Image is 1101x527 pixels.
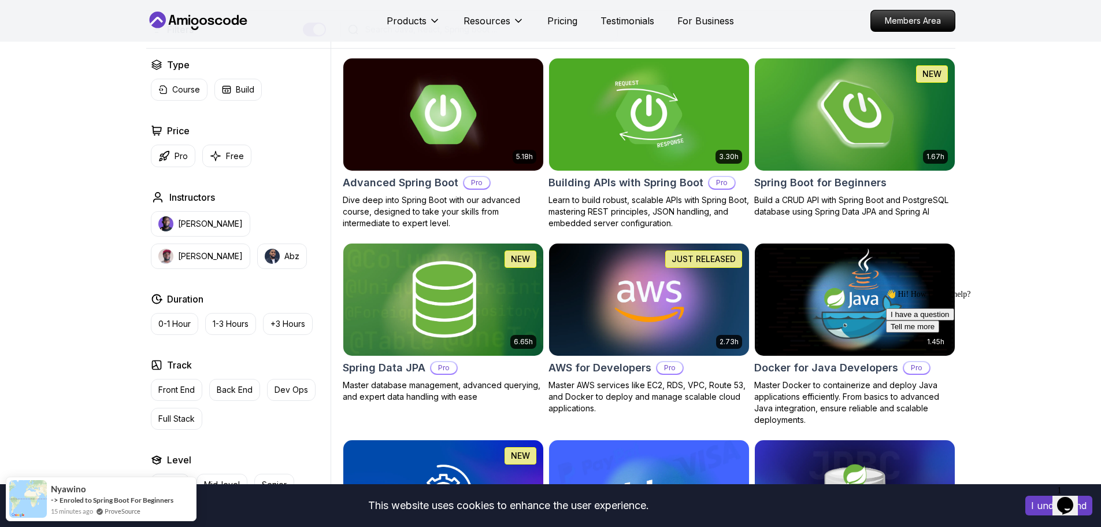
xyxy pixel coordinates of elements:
[677,14,734,28] a: For Business
[343,58,543,171] img: Advanced Spring Boot card
[548,360,651,376] h2: AWS for Developers
[158,216,173,231] img: instructor img
[343,379,544,403] p: Master database management, advanced querying, and expert data handling with ease
[754,379,955,426] p: Master Docker to containerize and deploy Java applications efficiently. From basics to advanced J...
[343,175,458,191] h2: Advanced Spring Boot
[178,250,243,262] p: [PERSON_NAME]
[343,58,544,229] a: Advanced Spring Boot card5.18hAdvanced Spring BootProDive deep into Spring Boot with our advanced...
[158,413,195,425] p: Full Stack
[5,5,213,48] div: 👋 Hi! How can we help?I have a questionTell me more
[236,84,254,95] p: Build
[922,68,941,80] p: NEW
[431,362,457,374] p: Pro
[267,379,316,401] button: Dev Ops
[151,379,202,401] button: Front End
[167,292,203,306] h2: Duration
[754,243,955,426] a: Docker for Java Developers card1.45hDocker for Java DevelopersProMaster Docker to containerize an...
[387,14,427,28] p: Products
[263,313,313,335] button: +3 Hours
[270,318,305,330] p: +3 Hours
[516,152,533,161] p: 5.18h
[343,360,425,376] h2: Spring Data JPA
[870,10,955,32] a: Members Area
[178,218,243,230] p: [PERSON_NAME]
[9,480,47,518] img: provesource social proof notification image
[51,484,86,494] span: Nyawino
[548,243,750,414] a: AWS for Developers card2.73hJUST RELEASEDAWS for DevelopersProMaster AWS services like EC2, RDS, ...
[548,379,750,414] p: Master AWS services like EC2, RDS, VPC, Route 53, and Docker to deploy and manage scalable cloud ...
[750,56,959,173] img: Spring Boot for Beginners card
[755,244,955,356] img: Docker for Java Developers card
[151,145,195,167] button: Pro
[254,474,294,496] button: Senior
[657,362,683,374] p: Pro
[754,58,955,218] a: Spring Boot for Beginners card1.67hNEWSpring Boot for BeginnersBuild a CRUD API with Spring Boot ...
[202,145,251,167] button: Free
[672,253,736,265] p: JUST RELEASED
[275,384,308,396] p: Dev Ops
[600,14,654,28] a: Testimonials
[175,150,188,162] p: Pro
[464,14,524,37] button: Resources
[464,177,490,189] p: Pro
[51,495,58,504] span: ->
[167,358,192,372] h2: Track
[158,384,195,396] p: Front End
[151,244,250,269] button: instructor img[PERSON_NAME]
[284,250,299,262] p: Abz
[343,244,543,356] img: Spring Data JPA card
[151,211,250,237] button: instructor img[PERSON_NAME]
[158,318,191,330] p: 0-1 Hour
[548,175,703,191] h2: Building APIs with Spring Boot
[9,493,1008,518] div: This website uses cookies to enhance the user experience.
[1052,481,1089,515] iframe: chat widget
[754,175,887,191] h2: Spring Boot for Beginners
[5,36,58,48] button: Tell me more
[464,14,510,28] p: Resources
[226,150,244,162] p: Free
[257,244,307,269] button: instructor imgAbz
[197,474,247,496] button: Mid-level
[719,152,739,161] p: 3.30h
[547,14,577,28] a: Pricing
[105,506,140,516] a: ProveSource
[5,24,73,36] button: I have a question
[511,253,530,265] p: NEW
[169,190,215,204] h2: Instructors
[881,285,1089,475] iframe: chat widget
[548,58,750,229] a: Building APIs with Spring Boot card3.30hBuilding APIs with Spring BootProLearn to build robust, s...
[709,177,735,189] p: Pro
[754,194,955,218] p: Build a CRUD API with Spring Boot and PostgreSQL database using Spring Data JPA and Spring AI
[167,124,190,138] h2: Price
[262,479,287,491] p: Senior
[158,249,173,264] img: instructor img
[343,243,544,403] a: Spring Data JPA card6.65hNEWSpring Data JPAProMaster database management, advanced querying, and ...
[5,5,89,14] span: 👋 Hi! How can we help?
[204,479,240,491] p: Mid-level
[217,384,253,396] p: Back End
[514,337,533,347] p: 6.65h
[167,453,191,467] h2: Level
[871,10,955,31] p: Members Area
[548,194,750,229] p: Learn to build robust, scalable APIs with Spring Boot, mastering REST principles, JSON handling, ...
[167,58,190,72] h2: Type
[754,360,898,376] h2: Docker for Java Developers
[151,79,207,101] button: Course
[720,337,739,347] p: 2.73h
[549,244,749,356] img: AWS for Developers card
[172,84,200,95] p: Course
[151,408,202,430] button: Full Stack
[151,474,190,496] button: Junior
[51,506,93,516] span: 15 minutes ago
[549,58,749,171] img: Building APIs with Spring Boot card
[265,249,280,264] img: instructor img
[205,313,256,335] button: 1-3 Hours
[926,152,944,161] p: 1.67h
[214,79,262,101] button: Build
[511,450,530,462] p: NEW
[1025,496,1092,515] button: Accept cookies
[151,313,198,335] button: 0-1 Hour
